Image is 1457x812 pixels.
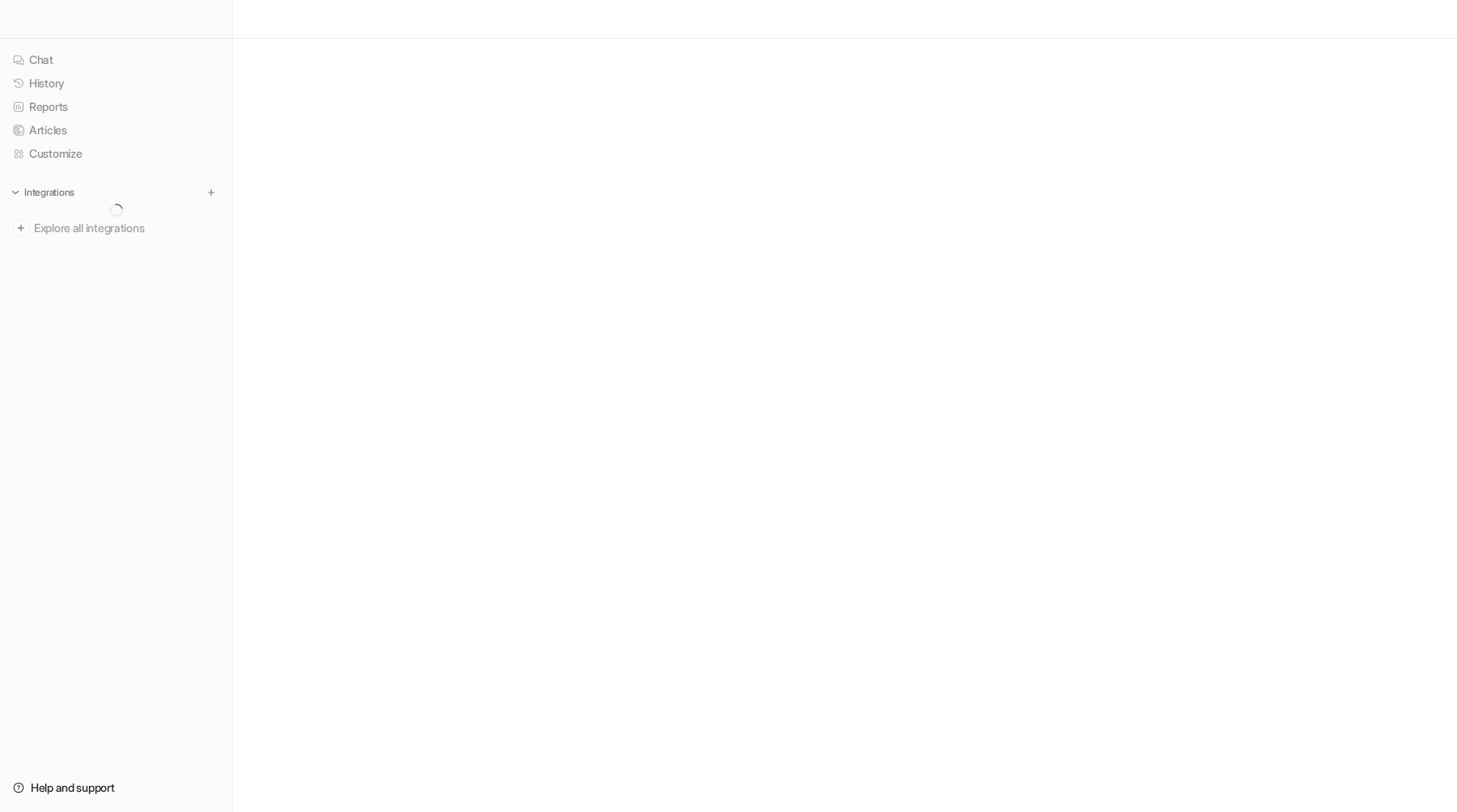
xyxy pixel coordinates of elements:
button: Integrations [6,184,79,201]
span: Explore all integrations [34,215,219,241]
a: Help and support [6,776,226,799]
a: History [6,72,226,95]
a: Customize [6,142,226,165]
img: expand menu [10,187,21,198]
a: Articles [6,119,226,142]
p: Integrations [24,186,74,199]
a: Explore all integrations [6,217,226,239]
a: Chat [6,49,226,71]
img: menu_add.svg [206,187,217,198]
img: explore all integrations [13,220,29,236]
a: Reports [6,95,226,118]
